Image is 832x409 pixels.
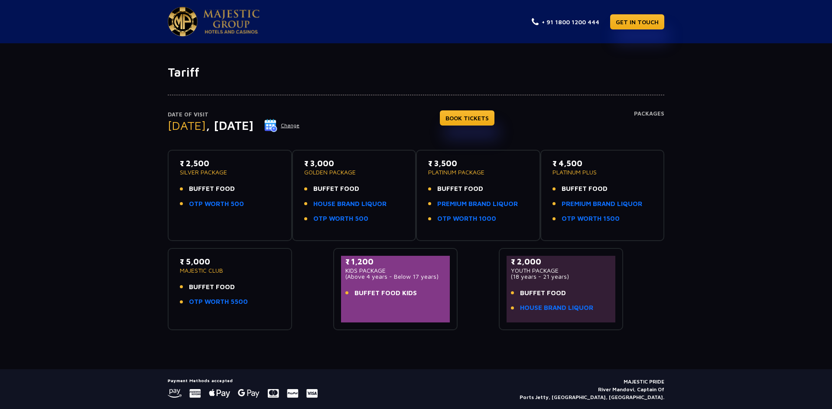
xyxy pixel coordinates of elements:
p: SILVER PACKAGE [180,169,280,175]
p: KIDS PACKAGE [345,267,445,274]
span: , [DATE] [206,118,253,132]
h4: Packages [634,110,664,142]
p: ₹ 2,000 [511,256,611,267]
p: PLATINUM PLUS [552,169,653,175]
a: HOUSE BRAND LIQUOR [520,303,593,313]
h1: Tariff [168,65,664,80]
a: HOUSE BRAND LIQUOR [313,199,387,209]
p: ₹ 3,500 [428,158,528,169]
span: BUFFET FOOD [313,184,359,194]
p: ₹ 3,000 [304,158,404,169]
span: BUFFET FOOD [437,184,483,194]
a: + 91 1800 1200 444 [532,17,599,26]
a: PREMIUM BRAND LIQUOR [562,199,642,209]
a: GET IN TOUCH [610,14,664,29]
span: BUFFET FOOD KIDS [354,288,417,298]
p: MAJESTIC CLUB [180,267,280,274]
p: PLATINUM PACKAGE [428,169,528,175]
p: MAJESTIC PRIDE River Mandovi, Captain Of Ports Jetty, [GEOGRAPHIC_DATA], [GEOGRAPHIC_DATA]. [520,378,664,401]
span: BUFFET FOOD [189,184,235,194]
a: OTP WORTH 1500 [562,214,620,224]
span: BUFFET FOOD [520,288,566,298]
a: OTP WORTH 500 [189,199,244,209]
p: Date of Visit [168,110,300,119]
img: Majestic Pride [168,7,198,36]
span: BUFFET FOOD [189,282,235,292]
img: Majestic Pride [203,10,260,34]
p: (Above 4 years - Below 17 years) [345,274,445,280]
button: Change [264,119,300,132]
p: ₹ 2,500 [180,158,280,169]
a: OTP WORTH 5500 [189,297,248,307]
p: ₹ 5,000 [180,256,280,267]
a: OTP WORTH 1000 [437,214,496,224]
p: (18 years - 21 years) [511,274,611,280]
p: ₹ 1,200 [345,256,445,267]
a: PREMIUM BRAND LIQUOR [437,199,518,209]
a: OTP WORTH 500 [313,214,368,224]
p: YOUTH PACKAGE [511,267,611,274]
span: BUFFET FOOD [562,184,608,194]
p: GOLDEN PACKAGE [304,169,404,175]
a: BOOK TICKETS [440,110,494,126]
p: ₹ 4,500 [552,158,653,169]
h5: Payment Methods accepted [168,378,318,383]
span: [DATE] [168,118,206,132]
